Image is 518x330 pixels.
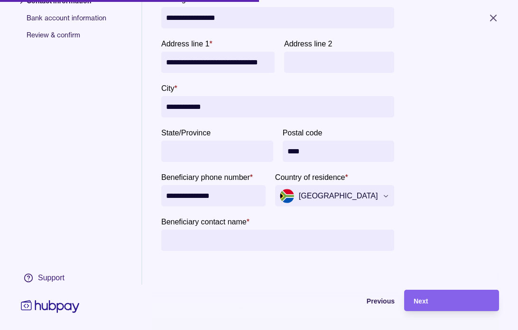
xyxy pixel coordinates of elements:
p: Beneficiary contact name [161,218,247,226]
p: Country of residence [275,173,345,181]
span: Next [414,297,428,305]
input: Beneficiary contact name [166,230,389,251]
input: City [166,96,389,117]
label: Address line 1 [161,38,213,49]
a: Support [19,268,82,288]
input: State/Province [166,141,268,162]
label: Address line 2 [284,38,332,49]
label: Beneficiary contact name [161,216,250,227]
label: Beneficiary phone number [161,171,253,183]
label: Postal code [283,127,323,138]
input: Address line 1 [166,52,270,73]
p: State/Province [161,129,211,137]
input: Beneficiary phone number [166,185,261,206]
label: City [161,82,177,94]
button: Previous [300,290,395,311]
p: City [161,84,175,92]
label: Country of residence [275,171,348,183]
label: State/Province [161,127,211,138]
p: Address line 1 [161,40,209,48]
input: Address line 2 [289,52,389,73]
input: Full legal name [166,7,389,28]
div: Support [38,273,65,283]
span: Bank account information [27,13,106,30]
input: Postal code [287,141,390,162]
button: Next [404,290,499,311]
button: Close [476,8,510,28]
p: Beneficiary phone number [161,173,250,181]
p: Address line 2 [284,40,332,48]
span: Review & confirm [27,30,106,47]
p: Postal code [283,129,323,137]
span: Previous [367,297,395,305]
